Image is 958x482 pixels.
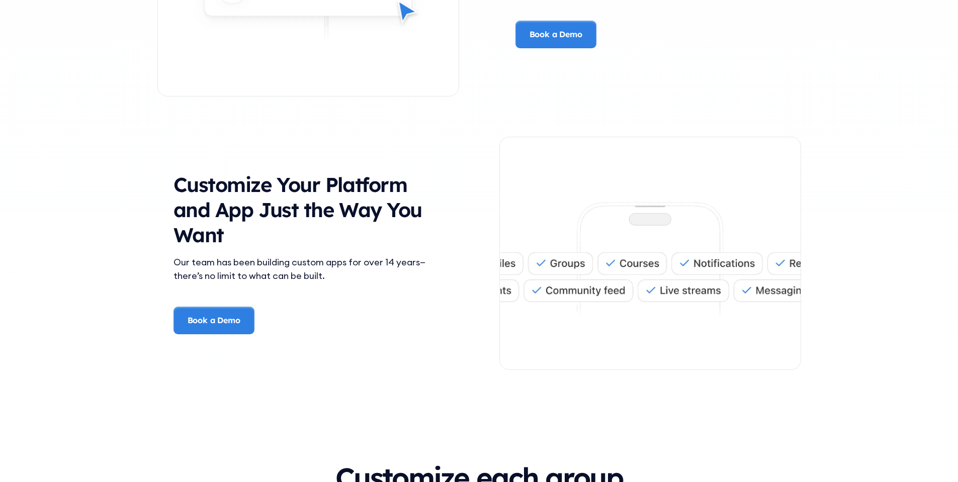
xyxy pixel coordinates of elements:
div: Our team has been building custom apps for over 14 years—there’s no limit to what can be built. [173,255,443,282]
a: Book a Demo [173,307,254,334]
img: An illustration of Custom App [500,187,801,319]
a: Book a Demo [515,21,596,48]
h3: Customize Your Platform and App Just the Way You Want [173,172,443,247]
